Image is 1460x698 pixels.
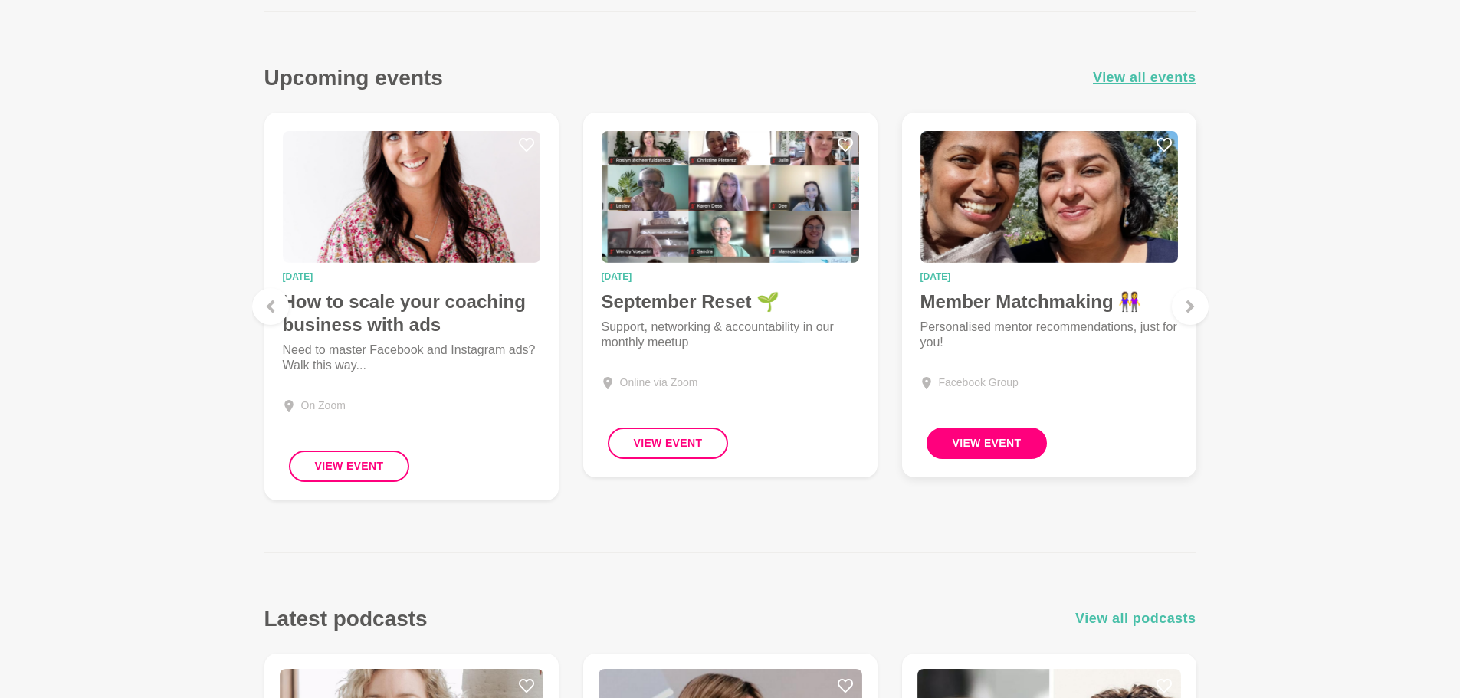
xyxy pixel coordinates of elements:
button: View Event [289,451,410,482]
img: How to scale your coaching business with ads [283,131,540,263]
div: On Zoom [301,398,346,414]
h4: September Reset 🌱 [602,290,859,313]
button: View Event [927,428,1048,459]
a: Member Matchmaking 👭[DATE]Member Matchmaking 👭Personalised mentor recommendations, just for you!F... [902,113,1196,477]
a: View all podcasts [1075,608,1196,630]
h4: How to scale your coaching business with ads [283,290,540,336]
h3: Latest podcasts [264,605,428,632]
time: [DATE] [283,272,540,281]
a: How to scale your coaching business with ads[DATE]How to scale your coaching business with adsNee... [264,113,559,500]
div: Online via Zoom [620,375,698,391]
time: [DATE] [602,272,859,281]
a: September Reset 🌱[DATE]September Reset 🌱Support, networking & accountability in our monthly meetu... [583,113,878,477]
h4: Member Matchmaking 👭 [920,290,1178,313]
p: Personalised mentor recommendations, just for you! [920,320,1178,350]
time: [DATE] [920,272,1178,281]
h3: Upcoming events [264,64,443,91]
p: Support, networking & accountability in our monthly meetup [602,320,859,350]
a: View all events [1093,67,1196,89]
p: Need to master Facebook and Instagram ads? Walk this way... [283,342,540,373]
div: Facebook Group [939,375,1019,391]
button: View Event [608,428,729,459]
img: Member Matchmaking 👭 [920,131,1178,263]
img: September Reset 🌱 [602,131,859,263]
